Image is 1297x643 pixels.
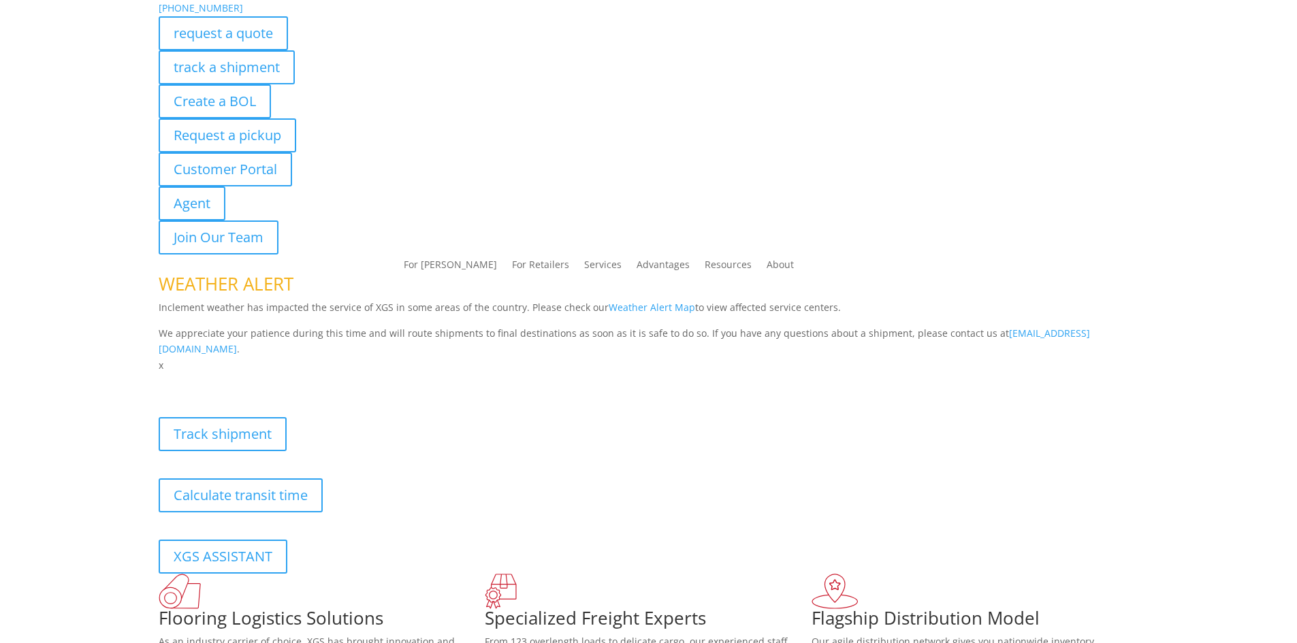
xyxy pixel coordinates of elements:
a: Resources [705,260,752,275]
a: Calculate transit time [159,478,323,512]
p: Inclement weather has impacted the service of XGS in some areas of the country. Please check our ... [159,299,1139,325]
img: xgs-icon-total-supply-chain-intelligence-red [159,574,201,609]
a: track a shipment [159,50,295,84]
a: Weather Alert Map [609,301,695,314]
img: xgs-icon-flagship-distribution-model-red [812,574,859,609]
h1: Specialized Freight Experts [485,609,812,633]
a: [PHONE_NUMBER] [159,1,243,14]
a: For [PERSON_NAME] [404,260,497,275]
a: Agent [159,186,225,220]
a: Advantages [637,260,690,275]
h1: Flooring Logistics Solutions [159,609,485,633]
b: Visibility, transparency, and control for your entire supply chain. [159,376,462,389]
a: Customer Portal [159,152,292,186]
p: x [159,357,1139,374]
img: xgs-icon-focused-on-flooring-red [485,574,517,609]
span: WEATHER ALERT [159,271,293,296]
a: Track shipment [159,417,287,451]
h1: Flagship Distribution Model [812,609,1138,633]
a: Services [584,260,622,275]
a: Request a pickup [159,118,296,152]
a: About [767,260,794,275]
a: request a quote [159,16,288,50]
p: We appreciate your patience during this time and will route shipments to final destinations as so... [159,325,1139,358]
a: For Retailers [512,260,569,275]
a: Create a BOL [159,84,271,118]
a: XGS ASSISTANT [159,540,287,574]
a: Join Our Team [159,220,278,254]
